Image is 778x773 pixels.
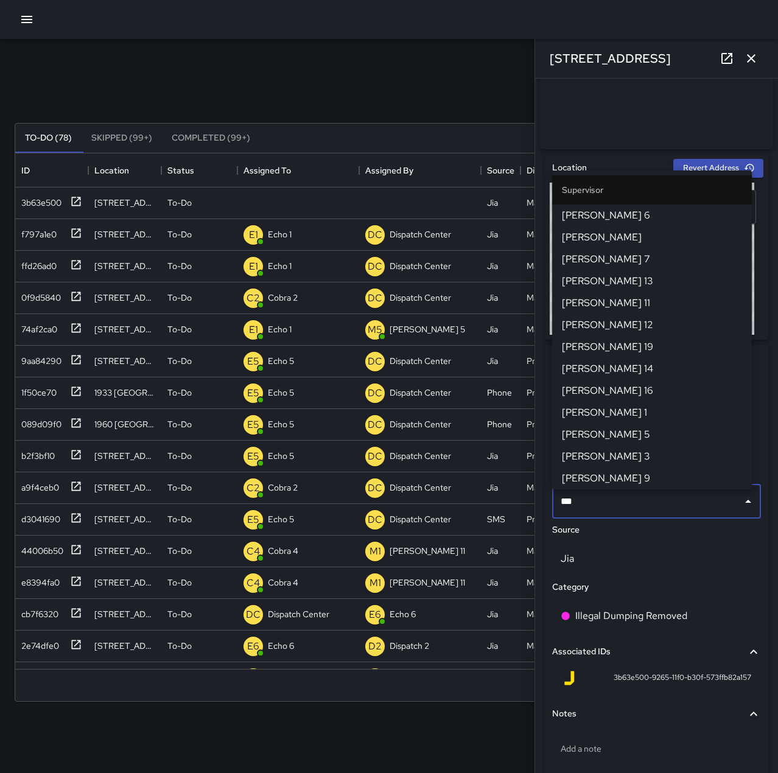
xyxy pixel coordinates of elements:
[16,508,60,525] div: d3041690
[16,445,55,462] div: b2f3bf10
[487,197,498,209] div: Jia
[390,386,451,399] p: Dispatch Center
[527,228,576,240] div: Maintenance
[167,260,192,272] p: To-Do
[527,545,576,557] div: Maintenance
[487,355,498,367] div: Jia
[167,418,192,430] p: To-Do
[487,228,498,240] div: Jia
[268,418,294,430] p: Echo 5
[527,513,591,525] div: Pressure Washing
[167,197,192,209] p: To-Do
[94,386,155,399] div: 1933 Broadway
[487,450,498,462] div: Jia
[237,153,359,187] div: Assigned To
[16,382,57,399] div: 1f50ce70
[487,418,512,430] div: Phone
[82,124,162,153] button: Skipped (99+)
[21,153,30,187] div: ID
[368,354,382,369] p: DC
[562,296,742,310] span: [PERSON_NAME] 11
[167,640,192,652] p: To-Do
[487,386,512,399] div: Phone
[268,292,298,304] p: Cobra 2
[167,323,192,335] p: To-Do
[268,355,294,367] p: Echo 5
[390,418,451,430] p: Dispatch Center
[268,228,292,240] p: Echo 1
[94,576,155,589] div: 2300 Broadway
[16,255,57,272] div: ffd26ad0
[527,418,591,430] div: Pressure Washing
[562,383,742,398] span: [PERSON_NAME] 16
[247,354,259,369] p: E5
[390,545,465,557] p: [PERSON_NAME] 11
[268,640,294,652] p: Echo 6
[487,640,498,652] div: Jia
[167,355,192,367] p: To-Do
[268,576,298,589] p: Cobra 4
[390,228,451,240] p: Dispatch Center
[167,386,192,399] p: To-Do
[268,386,294,399] p: Echo 5
[562,340,742,354] span: [PERSON_NAME] 19
[562,318,742,332] span: [PERSON_NAME] 12
[368,418,382,432] p: DC
[268,513,294,525] p: Echo 5
[369,607,381,622] p: E6
[390,513,451,525] p: Dispatch Center
[167,513,192,525] p: To-Do
[247,449,259,464] p: E5
[16,318,57,335] div: 74af2ca0
[268,481,298,494] p: Cobra 2
[247,544,260,559] p: C4
[527,450,591,462] div: Pressure Washing
[15,124,82,153] button: To-Do (78)
[562,252,742,267] span: [PERSON_NAME] 7
[527,481,576,494] div: Maintenance
[368,639,382,654] p: D2
[247,512,259,527] p: E5
[562,208,742,223] span: [PERSON_NAME] 6
[94,260,155,272] div: 146 Grand Avenue
[247,481,260,495] p: C2
[167,228,192,240] p: To-Do
[94,153,129,187] div: Location
[94,323,155,335] div: 2315 Valdez Street
[161,153,237,187] div: Status
[167,292,192,304] p: To-Do
[16,413,61,430] div: 089d09f0
[527,323,576,335] div: Maintenance
[16,540,63,557] div: 44006b50
[268,260,292,272] p: Echo 1
[487,323,498,335] div: Jia
[94,545,155,557] div: 2264 Webster Street
[487,545,498,557] div: Jia
[390,292,451,304] p: Dispatch Center
[370,544,381,559] p: M1
[552,175,752,205] li: Supervisor
[487,260,498,272] div: Jia
[167,481,192,494] p: To-Do
[16,287,61,304] div: 0f9d5840
[368,259,382,274] p: DC
[94,608,155,620] div: 415 24th Street
[368,323,382,337] p: M5
[368,386,382,400] p: DC
[94,450,155,462] div: 1200 Broadway
[167,450,192,462] p: To-Do
[562,274,742,289] span: [PERSON_NAME] 13
[268,608,329,620] p: Dispatch Center
[359,153,481,187] div: Assigned By
[94,640,155,652] div: 102 Frank H. Ogawa Plaza
[246,607,261,622] p: DC
[88,153,161,187] div: Location
[487,292,498,304] div: Jia
[94,355,155,367] div: 491 8th Street
[94,197,155,209] div: 1333 Broadway
[527,260,576,272] div: Maintenance
[268,545,298,557] p: Cobra 4
[167,545,192,557] p: To-Do
[249,228,258,242] p: E1
[94,481,155,494] div: 415 24th Street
